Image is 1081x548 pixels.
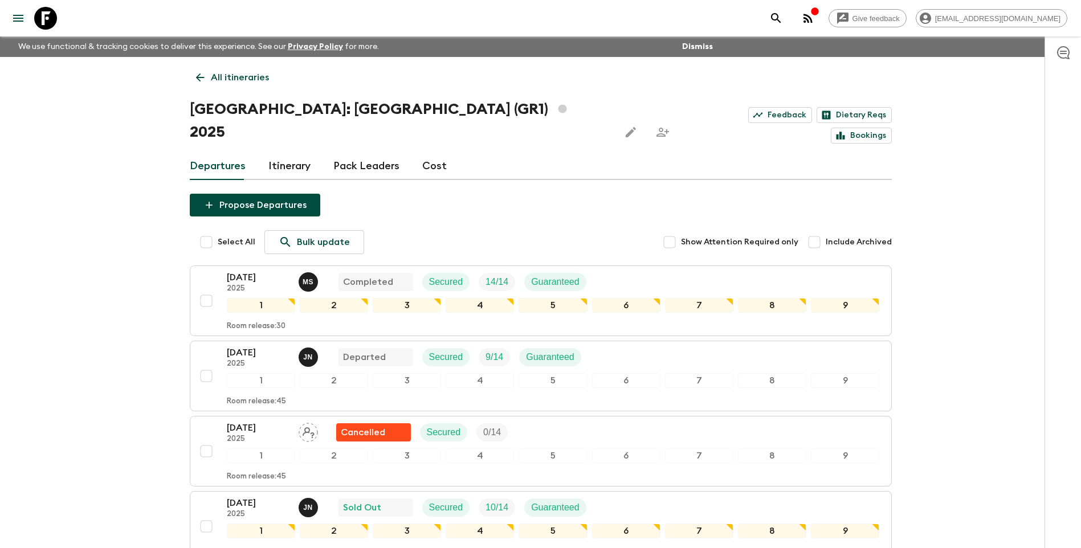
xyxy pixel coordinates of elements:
[343,350,386,364] p: Departed
[665,524,733,538] div: 7
[190,66,275,89] a: All itineraries
[422,498,470,517] div: Secured
[299,498,320,517] button: JN
[519,373,587,388] div: 5
[190,194,320,216] button: Propose Departures
[486,350,503,364] p: 9 / 14
[227,322,285,331] p: Room release: 30
[479,273,515,291] div: Trip Fill
[846,14,906,23] span: Give feedback
[373,524,441,538] div: 3
[299,276,320,285] span: Magda Sotiriadis
[446,524,514,538] div: 4
[420,423,468,441] div: Secured
[429,350,463,364] p: Secured
[14,36,384,57] p: We use functional & tracking cookies to deliver this experience. See our for more.
[227,435,289,444] p: 2025
[7,7,30,30] button: menu
[190,98,610,144] h1: [GEOGRAPHIC_DATA]: [GEOGRAPHIC_DATA] (GR1) 2025
[422,153,447,180] a: Cost
[343,275,393,289] p: Completed
[300,524,368,538] div: 2
[227,373,295,388] div: 1
[227,359,289,369] p: 2025
[811,448,879,463] div: 9
[592,524,660,538] div: 6
[476,423,508,441] div: Trip Fill
[373,448,441,463] div: 3
[829,9,907,27] a: Give feedback
[190,265,892,336] button: [DATE]2025Magda SotiriadisCompletedSecuredTrip FillGuaranteed123456789Room release:30
[264,230,364,254] a: Bulk update
[592,298,660,313] div: 6
[592,373,660,388] div: 6
[211,71,269,84] p: All itineraries
[422,348,470,366] div: Secured
[519,298,587,313] div: 5
[300,298,368,313] div: 2
[619,121,642,144] button: Edit this itinerary
[299,426,318,435] span: Assign pack leader
[665,448,733,463] div: 7
[486,275,508,289] p: 14 / 14
[343,501,381,514] p: Sold Out
[831,128,892,144] a: Bookings
[738,524,806,538] div: 8
[373,373,441,388] div: 3
[429,275,463,289] p: Secured
[341,426,385,439] p: Cancelled
[811,373,879,388] div: 9
[916,9,1067,27] div: [EMAIL_ADDRESS][DOMAIN_NAME]
[227,496,289,510] p: [DATE]
[227,510,289,519] p: 2025
[483,426,501,439] p: 0 / 14
[297,235,350,249] p: Bulk update
[817,107,892,123] a: Dietary Reqs
[227,284,289,293] p: 2025
[336,423,411,441] div: Flash Pack cancellation
[288,43,343,51] a: Privacy Policy
[681,236,798,248] span: Show Attention Required only
[227,472,286,481] p: Room release: 45
[373,298,441,313] div: 3
[299,501,320,510] span: Janita Nurmi
[665,373,733,388] div: 7
[227,298,295,313] div: 1
[300,448,368,463] div: 2
[929,14,1067,23] span: [EMAIL_ADDRESS][DOMAIN_NAME]
[227,524,295,538] div: 1
[190,416,892,486] button: [DATE]2025Assign pack leaderFlash Pack cancellationSecuredTrip Fill123456789Room release:45
[446,298,514,313] div: 4
[446,448,514,463] div: 4
[303,503,313,512] p: J N
[526,350,574,364] p: Guaranteed
[738,448,806,463] div: 8
[592,448,660,463] div: 6
[738,373,806,388] div: 8
[429,501,463,514] p: Secured
[479,498,515,517] div: Trip Fill
[268,153,311,180] a: Itinerary
[427,426,461,439] p: Secured
[218,236,255,248] span: Select All
[738,298,806,313] div: 8
[531,275,580,289] p: Guaranteed
[748,107,812,123] a: Feedback
[227,346,289,359] p: [DATE]
[811,524,879,538] div: 9
[190,341,892,411] button: [DATE]2025Janita NurmiDepartedSecuredTrip FillGuaranteed123456789Room release:45
[679,39,716,55] button: Dismiss
[519,524,587,538] div: 5
[227,397,286,406] p: Room release: 45
[333,153,399,180] a: Pack Leaders
[665,298,733,313] div: 7
[519,448,587,463] div: 5
[811,298,879,313] div: 9
[227,271,289,284] p: [DATE]
[765,7,788,30] button: search adventures
[486,501,508,514] p: 10 / 14
[826,236,892,248] span: Include Archived
[300,373,368,388] div: 2
[479,348,510,366] div: Trip Fill
[227,448,295,463] div: 1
